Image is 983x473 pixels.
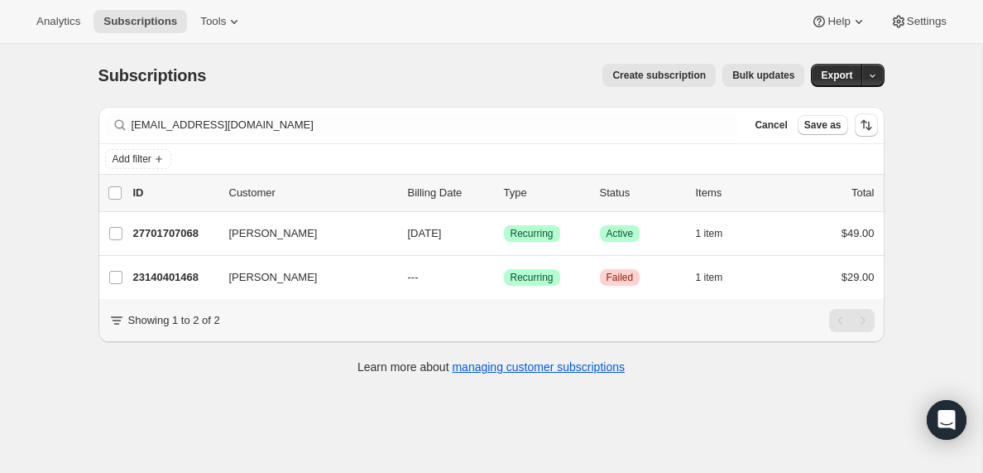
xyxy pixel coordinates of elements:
[842,227,875,239] span: $49.00
[132,113,739,137] input: Filter subscribers
[511,227,554,240] span: Recurring
[511,271,554,284] span: Recurring
[696,266,741,289] button: 1 item
[602,64,716,87] button: Create subscription
[219,264,385,291] button: [PERSON_NAME]
[851,185,874,201] p: Total
[600,185,683,201] p: Status
[504,185,587,201] div: Type
[607,271,634,284] span: Failed
[855,113,878,137] button: Sort the results
[229,269,318,286] span: [PERSON_NAME]
[696,271,723,284] span: 1 item
[804,118,842,132] span: Save as
[612,69,706,82] span: Create subscription
[880,10,957,33] button: Settings
[811,64,862,87] button: Export
[133,225,216,242] p: 27701707068
[94,10,187,33] button: Subscriptions
[113,152,151,166] span: Add filter
[26,10,90,33] button: Analytics
[98,66,207,84] span: Subscriptions
[722,64,804,87] button: Bulk updates
[696,222,741,245] button: 1 item
[696,185,779,201] div: Items
[133,222,875,245] div: 27701707068[PERSON_NAME][DATE]SuccessRecurringSuccessActive1 item$49.00
[133,185,216,201] p: ID
[103,15,177,28] span: Subscriptions
[452,360,625,374] a: managing customer subscriptions
[927,400,966,440] div: Open Intercom Messenger
[607,227,634,240] span: Active
[829,309,875,332] nav: Pagination
[105,149,171,169] button: Add filter
[801,10,876,33] button: Help
[798,115,848,135] button: Save as
[408,271,419,283] span: ---
[827,15,850,28] span: Help
[842,271,875,283] span: $29.00
[357,359,625,375] p: Learn more about
[408,227,442,239] span: [DATE]
[755,118,787,132] span: Cancel
[133,185,875,201] div: IDCustomerBilling DateTypeStatusItemsTotal
[229,225,318,242] span: [PERSON_NAME]
[36,15,80,28] span: Analytics
[200,15,226,28] span: Tools
[219,220,385,247] button: [PERSON_NAME]
[229,185,395,201] p: Customer
[133,269,216,286] p: 23140401468
[696,227,723,240] span: 1 item
[732,69,794,82] span: Bulk updates
[128,312,220,329] p: Showing 1 to 2 of 2
[907,15,947,28] span: Settings
[133,266,875,289] div: 23140401468[PERSON_NAME]---SuccessRecurringCriticalFailed1 item$29.00
[821,69,852,82] span: Export
[748,115,794,135] button: Cancel
[190,10,252,33] button: Tools
[408,185,491,201] p: Billing Date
